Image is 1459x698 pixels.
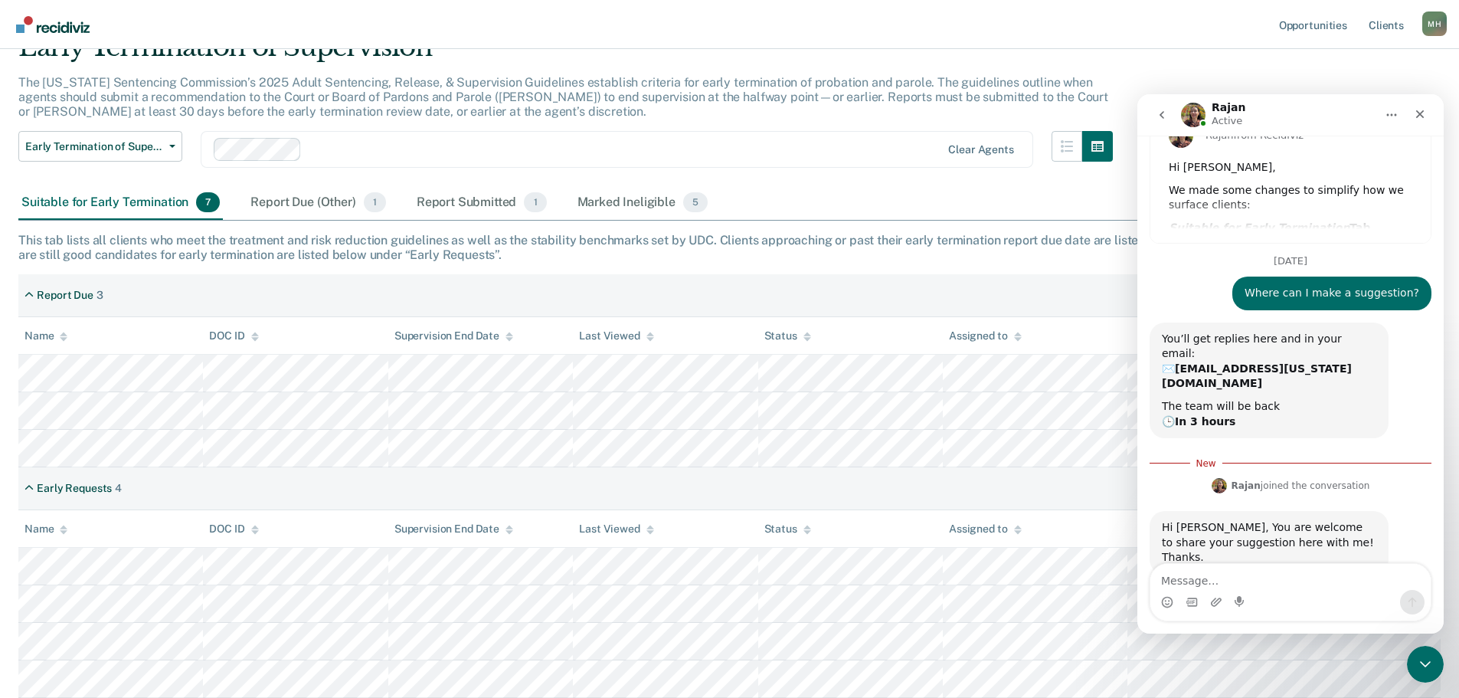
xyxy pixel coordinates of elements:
div: M H [1422,11,1447,36]
img: Recidiviz [16,16,90,33]
span: 1 [364,192,386,212]
div: Status [764,329,811,342]
div: Name [25,329,67,342]
div: Supervision End Date [394,329,513,342]
div: DOC ID [209,523,258,536]
div: Report Submitted1 [414,186,550,220]
div: 3 [97,289,103,302]
button: Early Termination of Supervision [18,131,182,162]
div: Supervision End Date [394,523,513,536]
div: This tab lists all clients who meet the treatment and risk reduction guidelines as well as the st... [18,233,1441,262]
div: Marked Ineligible5 [574,186,712,220]
div: Name [25,523,67,536]
iframe: Intercom live chat [1137,94,1444,634]
span: Early Termination of Supervision [25,140,163,153]
div: Last Viewed [579,329,653,342]
p: The [US_STATE] Sentencing Commission’s 2025 Adult Sentencing, Release, & Supervision Guidelines e... [18,75,1108,119]
iframe: Intercom live chat [1407,646,1444,683]
div: Early Requests4 [18,476,128,501]
div: Suitable for Early Termination7 [18,186,223,220]
div: Clear agents [948,143,1013,156]
div: Early Requests [37,482,112,495]
div: Report Due [37,289,93,302]
button: Profile dropdown button [1422,11,1447,36]
div: Early Termination of Supervision [18,31,1113,75]
div: Assigned to [949,329,1021,342]
div: Report Due (Other)1 [247,186,388,220]
span: 5 [683,192,708,212]
span: 1 [524,192,546,212]
div: Report Due3 [18,283,110,308]
div: Assigned to [949,523,1021,536]
div: Status [764,523,811,536]
div: DOC ID [209,329,258,342]
div: 4 [115,482,122,495]
span: 7 [196,192,220,212]
div: Last Viewed [579,523,653,536]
